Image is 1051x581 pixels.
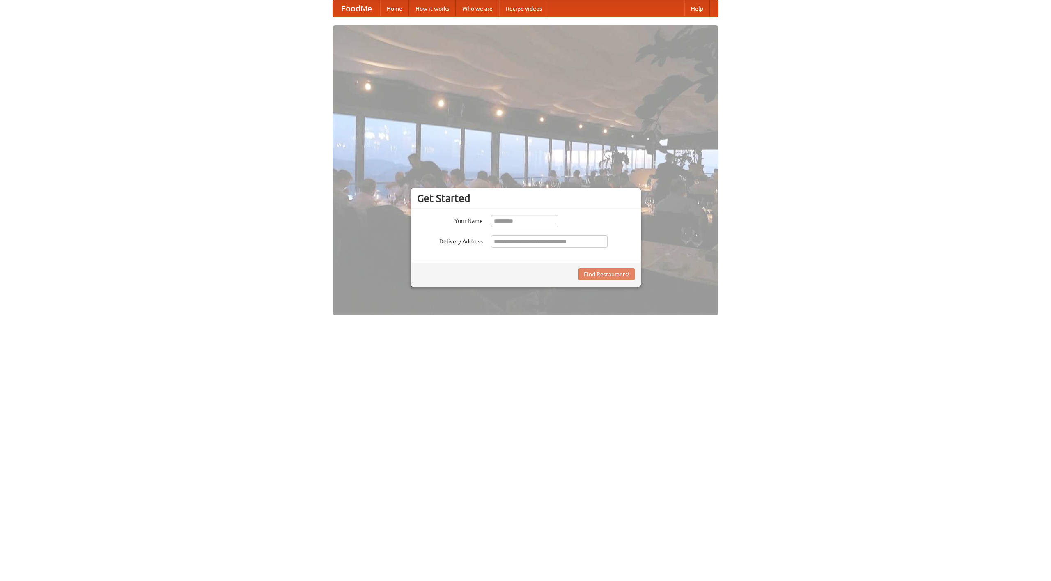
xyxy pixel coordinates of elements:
a: Who we are [456,0,499,17]
a: Help [684,0,710,17]
button: Find Restaurants! [578,268,635,280]
label: Delivery Address [417,235,483,246]
h3: Get Started [417,192,635,204]
label: Your Name [417,215,483,225]
a: How it works [409,0,456,17]
a: Home [380,0,409,17]
a: FoodMe [333,0,380,17]
a: Recipe videos [499,0,548,17]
